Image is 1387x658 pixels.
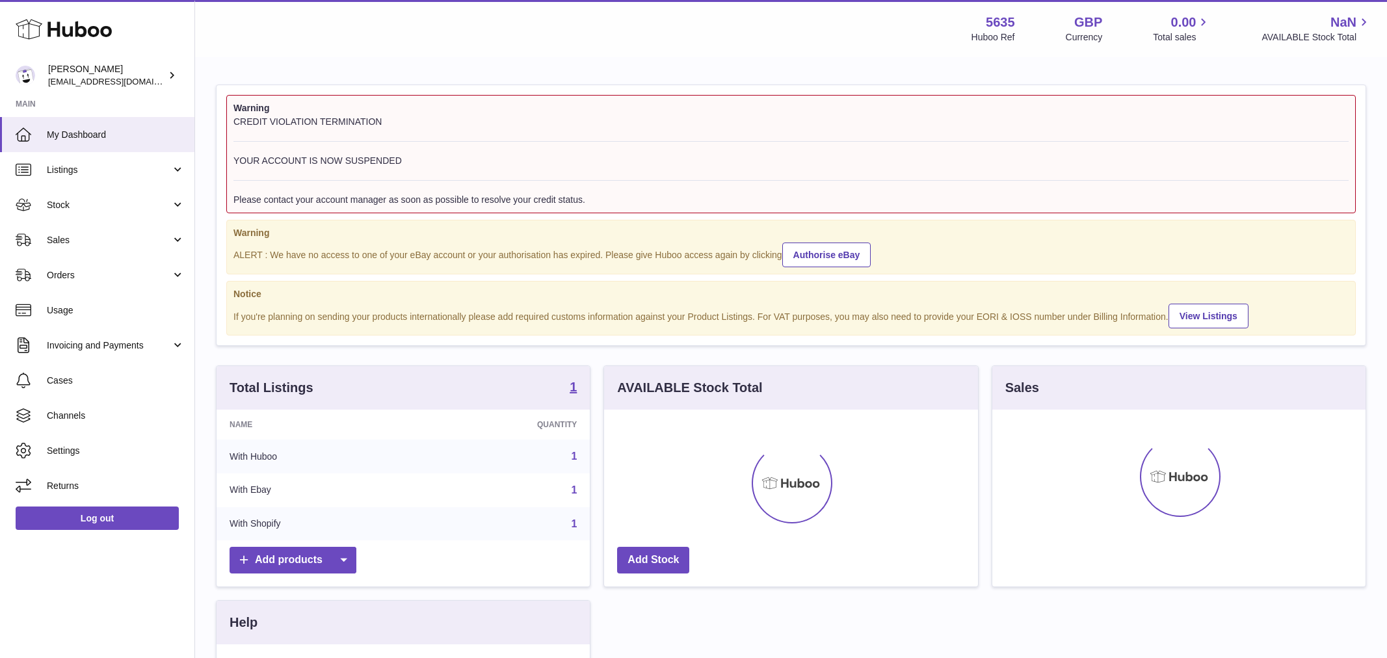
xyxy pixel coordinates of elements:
a: 1 [571,451,577,462]
span: Returns [47,480,185,492]
h3: AVAILABLE Stock Total [617,379,762,397]
div: Huboo Ref [971,31,1015,44]
a: 0.00 Total sales [1153,14,1211,44]
a: 1 [571,484,577,495]
img: internalAdmin-5635@internal.huboo.com [16,66,35,85]
a: Add products [230,547,356,573]
strong: Warning [233,227,1349,239]
th: Quantity [418,410,590,440]
strong: Notice [233,288,1349,300]
td: With Huboo [217,440,418,473]
h3: Help [230,614,258,631]
span: 0.00 [1171,14,1196,31]
span: NaN [1330,14,1356,31]
a: Add Stock [617,547,689,573]
a: View Listings [1169,304,1248,328]
span: Total sales [1153,31,1211,44]
h3: Total Listings [230,379,313,397]
span: Stock [47,199,171,211]
a: Authorise eBay [782,243,871,267]
strong: Warning [233,102,1349,114]
span: Settings [47,445,185,457]
div: Currency [1066,31,1103,44]
span: Listings [47,164,171,176]
a: Log out [16,507,179,530]
a: 1 [570,380,577,396]
span: Usage [47,304,185,317]
div: CREDIT VIOLATION TERMINATION YOUR ACCOUNT IS NOW SUSPENDED Please contact your account manager as... [233,116,1349,206]
div: ALERT : We have no access to one of your eBay account or your authorisation has expired. Please g... [233,241,1349,267]
span: AVAILABLE Stock Total [1262,31,1371,44]
strong: GBP [1074,14,1102,31]
th: Name [217,410,418,440]
strong: 5635 [986,14,1015,31]
h3: Sales [1005,379,1039,397]
span: [EMAIL_ADDRESS][DOMAIN_NAME] [48,76,191,86]
span: Invoicing and Payments [47,339,171,352]
td: With Shopify [217,507,418,541]
span: Sales [47,234,171,246]
span: Cases [47,375,185,387]
a: NaN AVAILABLE Stock Total [1262,14,1371,44]
td: With Ebay [217,473,418,507]
span: Orders [47,269,171,282]
strong: 1 [570,380,577,393]
a: 1 [571,518,577,529]
span: My Dashboard [47,129,185,141]
div: [PERSON_NAME] [48,63,165,88]
div: If you're planning on sending your products internationally please add required customs informati... [233,302,1349,329]
span: Channels [47,410,185,422]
